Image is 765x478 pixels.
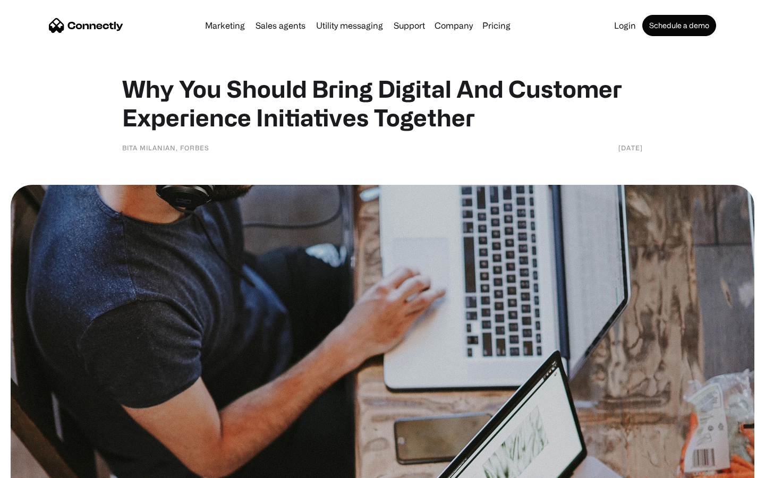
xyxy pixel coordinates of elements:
[618,142,643,153] div: [DATE]
[312,21,387,30] a: Utility messaging
[478,21,515,30] a: Pricing
[610,21,640,30] a: Login
[435,18,473,33] div: Company
[642,15,716,36] a: Schedule a demo
[251,21,310,30] a: Sales agents
[122,74,643,132] h1: Why You Should Bring Digital And Customer Experience Initiatives Together
[21,459,64,474] ul: Language list
[122,142,209,153] div: Bita Milanian, Forbes
[11,459,64,474] aside: Language selected: English
[201,21,249,30] a: Marketing
[389,21,429,30] a: Support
